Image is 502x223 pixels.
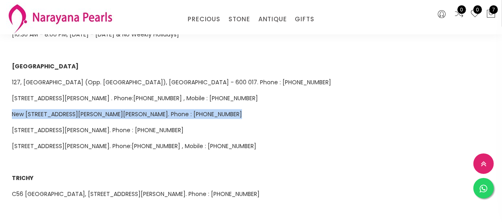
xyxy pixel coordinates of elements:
[486,9,496,20] button: 7
[12,78,331,86] span: 127, [GEOGRAPHIC_DATA] (Opp. [GEOGRAPHIC_DATA]), [GEOGRAPHIC_DATA] - 600 017. Phone : [PHONE_NUMBER]
[12,30,179,38] span: [10:30 AM - 8:00 PM, [DATE] - [DATE] & No Weekly Holidays]
[454,9,464,20] a: 0
[258,13,287,25] a: ANTIQUE
[12,174,34,182] span: TRICHY
[188,13,220,25] a: PRECIOUS
[12,190,260,198] span: C56 [GEOGRAPHIC_DATA], [STREET_ADDRESS][PERSON_NAME]. Phone : [PHONE_NUMBER]
[470,9,480,20] a: 0
[12,126,184,134] span: [STREET_ADDRESS][PERSON_NAME]. Phone : [PHONE_NUMBER]
[12,110,242,118] span: New [STREET_ADDRESS][PERSON_NAME][PERSON_NAME]. Phone : [PHONE_NUMBER]
[473,5,482,14] span: 0
[12,62,78,70] span: [GEOGRAPHIC_DATA]
[12,94,258,102] span: [STREET_ADDRESS][PERSON_NAME] . Phone:[PHONE_NUMBER] , Mobile : [PHONE_NUMBER]
[295,13,314,25] a: GIFTS
[489,5,498,14] span: 7
[229,13,250,25] a: STONE
[457,5,466,14] span: 0
[12,142,256,150] span: [STREET_ADDRESS][PERSON_NAME]. Phone:[PHONE_NUMBER] , Mobile : [PHONE_NUMBER]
